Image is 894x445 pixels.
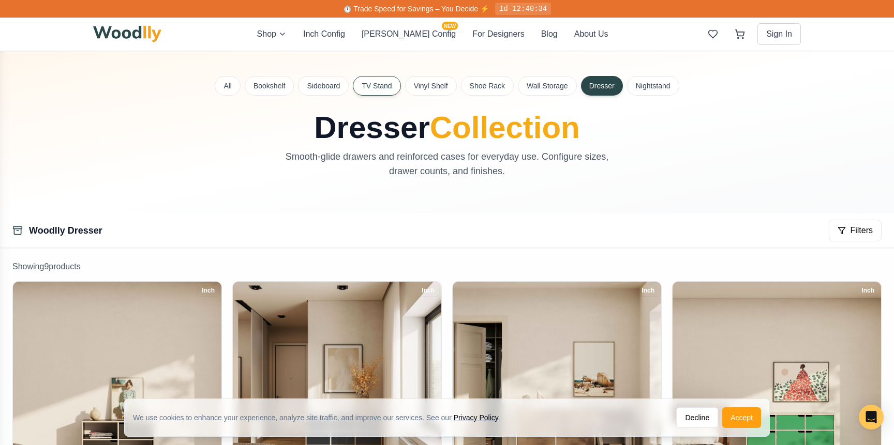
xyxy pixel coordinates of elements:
button: TV Stand [353,76,400,96]
div: We use cookies to enhance your experience, analyze site traffic, and improve our services. See our . [133,412,509,423]
a: Woodlly Dresser [29,225,102,236]
button: Sign In [757,23,801,45]
div: Open Intercom Messenger [859,405,884,429]
button: Sideboard [298,76,349,96]
button: Shoe Rack [461,76,514,96]
div: Inch [857,285,879,296]
button: For Designers [472,28,524,40]
button: All [215,76,241,96]
span: Collection [430,110,580,145]
div: Inch [417,285,439,296]
button: Wall Storage [518,76,577,96]
button: Filters [829,220,882,241]
button: Shop [257,28,287,40]
button: Vinyl Shelf [405,76,457,96]
span: NEW [442,22,458,30]
button: About Us [574,28,608,40]
button: Bookshelf [245,76,294,96]
div: Inch [637,285,659,296]
button: Blog [541,28,558,40]
p: Smooth-glide drawers and reinforced cases for everyday use. Configure sizes, drawer counts, and f... [273,149,621,178]
button: Nightstand [627,76,679,96]
p: Showing 9 product s [12,260,882,273]
a: Privacy Policy [454,413,498,422]
button: [PERSON_NAME] ConfigNEW [362,28,456,40]
div: 1d 12:40:34 [495,3,551,15]
span: ⏱️ Trade Speed for Savings – You Decide ⚡ [343,5,489,13]
button: Accept [722,407,761,428]
h1: Dresser [215,112,679,143]
span: Filters [850,224,873,237]
div: Inch [197,285,219,296]
button: Dresser [581,76,623,96]
button: Inch Config [303,28,345,40]
img: Woodlly [93,26,161,42]
button: Decline [676,407,718,428]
